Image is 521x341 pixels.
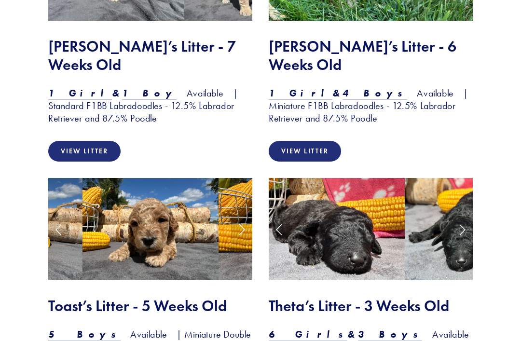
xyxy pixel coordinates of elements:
h2: Theta’s Litter - 3 Weeks Old [269,297,473,315]
a: 4 Boys [343,87,407,100]
em: & [347,328,358,340]
a: Next Slide [231,215,252,244]
h2: [PERSON_NAME]’s Litter - 6 Weeks Old [269,37,473,74]
em: 6 Girls [269,328,347,340]
em: & [332,87,343,99]
h3: Available | Miniature F1BB Labradoodles - 12.5% Labrador Retriever and 87.5% Poodle [269,87,473,124]
a: View Litter [48,141,121,162]
a: 1 Boy [122,87,177,100]
em: 4 Boys [343,87,407,99]
a: 5 Boys [48,328,121,341]
em: 3 Boys [358,328,423,340]
em: 1 Girl [48,87,112,99]
img: Lulu 1.jpg [269,178,405,280]
a: 1 Girl [269,87,332,100]
a: View Litter [269,141,341,162]
em: 1 Boy [122,87,177,99]
a: 1 Girl [48,87,112,100]
em: 5 Boys [48,328,121,340]
a: Previous Slide [269,215,290,244]
a: Previous Slide [48,215,69,244]
img: Willie 2.jpg [82,178,219,280]
a: Next Slide [452,215,473,244]
h2: [PERSON_NAME]’s Litter - 7 Weeks Old [48,37,252,74]
a: 6 Girls [269,328,347,341]
em: & [112,87,123,99]
em: 1 Girl [269,87,332,99]
a: 3 Boys [358,328,423,341]
h2: Toast’s Litter - 5 Weeks Old [48,297,252,315]
img: Kris 2.jpg [219,178,355,280]
h3: Available | Standard F1BB Labradoodles - 12.5% Labrador Retriever and 87.5% Poodle [48,87,252,124]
